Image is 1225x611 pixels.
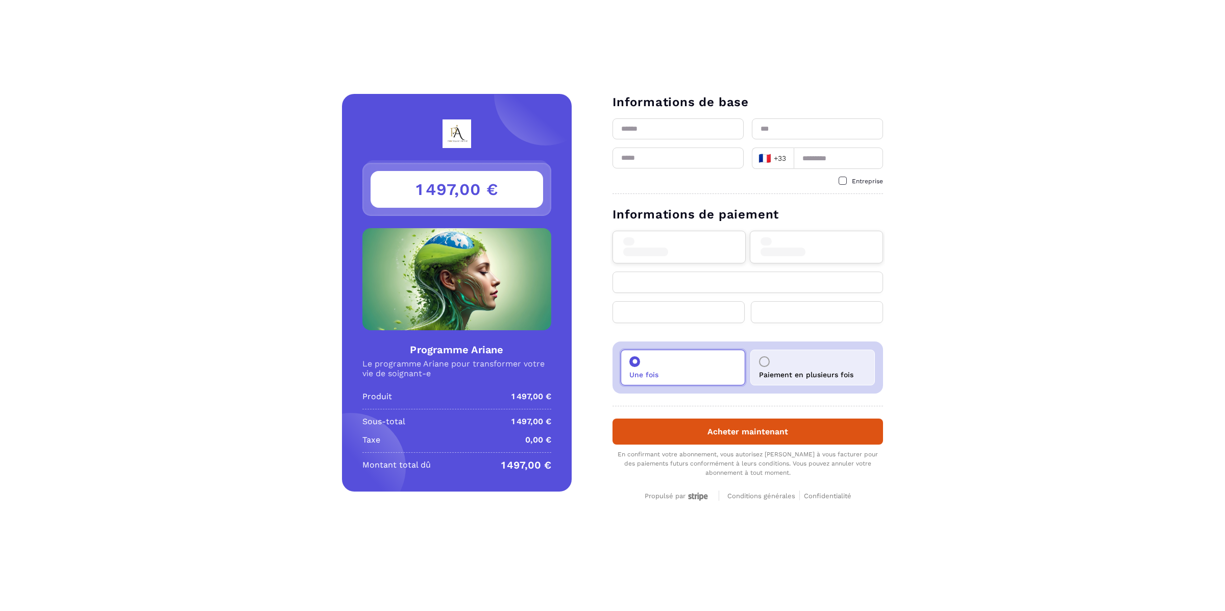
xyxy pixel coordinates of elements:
img: logo [415,119,499,148]
h4: Programme Ariane [362,343,551,357]
a: Propulsé par [645,491,710,500]
p: 1 497,00 € [511,390,551,403]
button: Acheter maintenant [612,419,883,445]
p: Produit [362,390,392,403]
span: 🇫🇷 [758,151,771,165]
p: Une fois [629,371,658,379]
img: Product Image [362,228,551,330]
span: Confidentialité [804,492,851,500]
a: Conditions générales [727,491,800,500]
span: Conditions générales [727,492,795,500]
div: Search for option [752,148,794,169]
p: 0,00 € [525,434,551,446]
span: Entreprise [852,178,883,185]
span: +33 [758,151,787,165]
p: 1 497,00 € [501,459,551,471]
div: Propulsé par [645,492,710,501]
a: Confidentialité [804,491,851,500]
h3: Informations de base [612,94,883,110]
div: En confirmant votre abonnement, vous autorisez [PERSON_NAME] à vous facturer pour des paiements f... [612,450,883,477]
p: Le programme Ariane pour transformer votre vie de soignant-e [362,359,551,378]
input: Search for option [789,151,791,166]
p: Paiement en plusieurs fois [759,371,853,379]
h3: Informations de paiement [612,206,883,223]
p: 1 497,00 € [511,416,551,428]
h3: 1 497,00 € [371,171,543,208]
